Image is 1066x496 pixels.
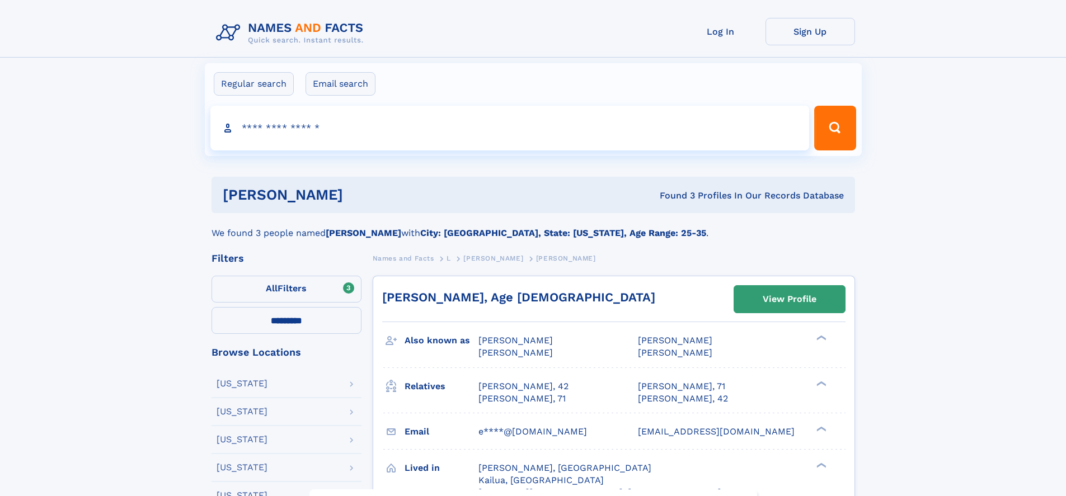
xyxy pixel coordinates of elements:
[420,228,706,238] b: City: [GEOGRAPHIC_DATA], State: [US_STATE], Age Range: 25-35
[814,334,827,342] div: ❯
[212,213,855,240] div: We found 3 people named with .
[373,251,434,265] a: Names and Facts
[210,106,810,150] input: search input
[814,380,827,387] div: ❯
[638,426,795,437] span: [EMAIL_ADDRESS][DOMAIN_NAME]
[217,407,267,416] div: [US_STATE]
[536,254,596,262] span: [PERSON_NAME]
[217,463,267,472] div: [US_STATE]
[217,379,267,388] div: [US_STATE]
[814,106,856,150] button: Search Button
[306,72,375,96] label: Email search
[214,72,294,96] label: Regular search
[478,335,553,346] span: [PERSON_NAME]
[405,459,478,478] h3: Lived in
[478,347,553,358] span: [PERSON_NAME]
[217,435,267,444] div: [US_STATE]
[638,380,725,393] a: [PERSON_NAME], 71
[212,18,373,48] img: Logo Names and Facts
[478,393,566,405] a: [PERSON_NAME], 71
[638,393,728,405] a: [PERSON_NAME], 42
[212,253,361,263] div: Filters
[447,251,451,265] a: L
[212,276,361,303] label: Filters
[382,290,655,304] a: [PERSON_NAME], Age [DEMOGRAPHIC_DATA]
[501,190,844,202] div: Found 3 Profiles In Our Records Database
[266,283,278,294] span: All
[734,286,845,313] a: View Profile
[405,422,478,441] h3: Email
[676,18,766,45] a: Log In
[478,475,604,485] span: Kailua, [GEOGRAPHIC_DATA]
[478,462,651,473] span: [PERSON_NAME], [GEOGRAPHIC_DATA]
[814,461,827,469] div: ❯
[814,425,827,432] div: ❯
[223,188,501,202] h1: [PERSON_NAME]
[463,254,523,262] span: [PERSON_NAME]
[638,347,712,358] span: [PERSON_NAME]
[463,251,523,265] a: [PERSON_NAME]
[638,335,712,346] span: [PERSON_NAME]
[766,18,855,45] a: Sign Up
[405,331,478,350] h3: Also known as
[478,380,569,393] a: [PERSON_NAME], 42
[447,254,451,262] span: L
[326,228,401,238] b: [PERSON_NAME]
[763,286,816,312] div: View Profile
[405,377,478,396] h3: Relatives
[212,347,361,357] div: Browse Locations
